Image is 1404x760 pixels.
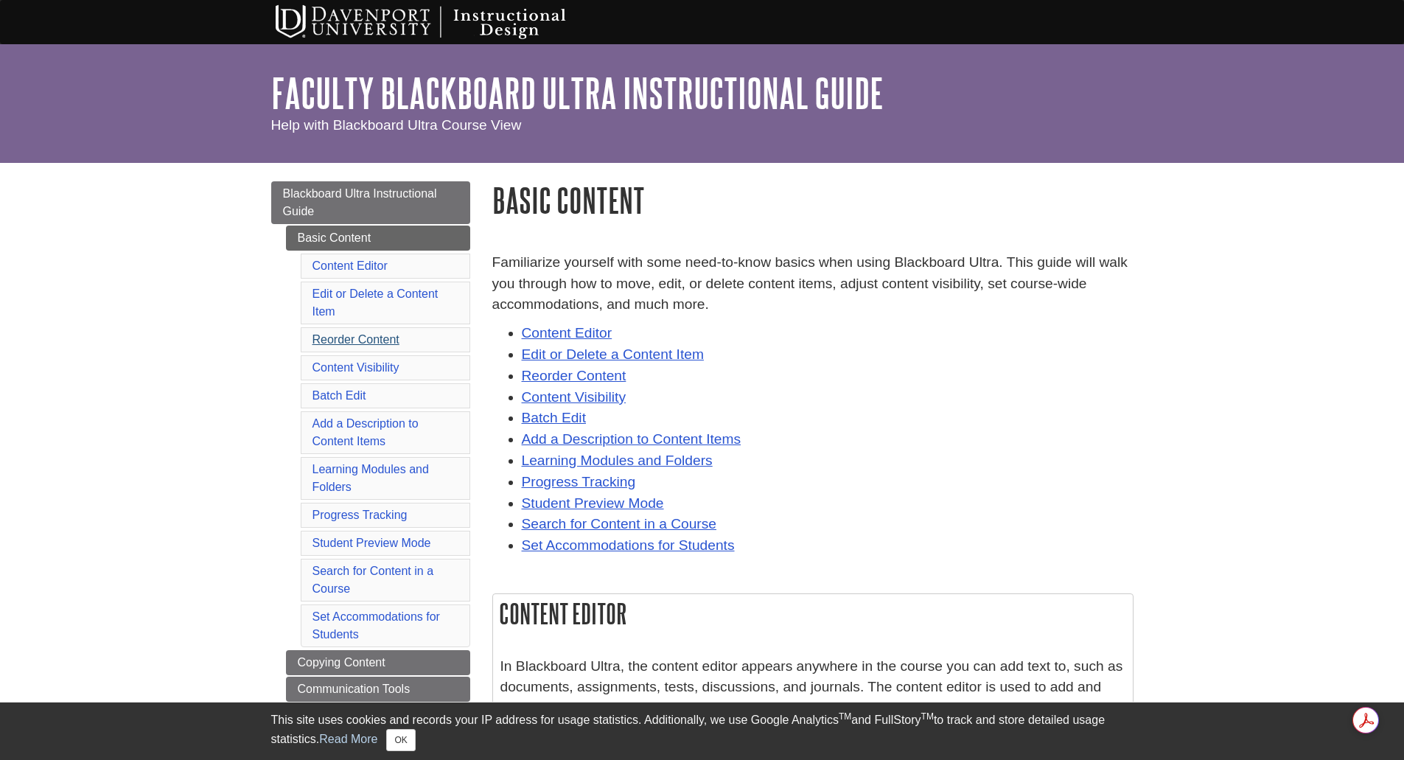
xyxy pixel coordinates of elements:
a: Basic Content [286,226,470,251]
a: Search for Content in a Course [312,565,434,595]
h1: Basic Content [492,181,1134,219]
a: Edit or Delete a Content Item [522,346,704,362]
a: Progress Tracking [312,509,408,521]
sup: TM [839,711,851,722]
a: Reorder Content [312,333,399,346]
a: Blackboard Ultra Instructional Guide [271,181,470,224]
img: Davenport University Instructional Design [264,4,618,41]
a: Content Editor [312,259,388,272]
span: Help with Blackboard Ultra Course View [271,117,522,133]
div: This site uses cookies and records your IP address for usage statistics. Additionally, we use Goo... [271,711,1134,751]
a: Student Preview Mode [312,537,431,549]
a: Search for Content in a Course [522,516,717,531]
a: Add a Description to Content Items [522,431,741,447]
a: Content Visibility [312,361,399,374]
a: Reorder Content [522,368,626,383]
a: Add a Description to Content Items [312,417,419,447]
span: Blackboard Ultra Instructional Guide [283,187,437,217]
a: Batch Edit [312,389,366,402]
p: Familiarize yourself with some need-to-know basics when using Blackboard Ultra. This guide will w... [492,252,1134,315]
a: Batch Edit [522,410,586,425]
a: Read More [319,733,377,745]
a: Learning Modules and Folders [312,463,429,493]
p: In Blackboard Ultra, the content editor appears anywhere in the course you can add text to, such ... [500,656,1125,741]
a: Progress Tracking [522,474,636,489]
sup: TM [921,711,934,722]
a: Student Preview Mode [522,495,664,511]
a: Communication Tools [286,677,470,702]
h2: Content Editor [493,594,1133,633]
a: Learning Modules and Folders [522,453,713,468]
a: Faculty Blackboard Ultra Instructional Guide [271,70,884,116]
a: Set Accommodations for Students [312,610,440,641]
a: Content Editor [522,325,612,341]
button: Close [386,729,415,751]
a: Copying Content [286,650,470,675]
a: Content Visibility [522,389,626,405]
a: Set Accommodations for Students [522,537,735,553]
a: Edit or Delete a Content Item [312,287,439,318]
